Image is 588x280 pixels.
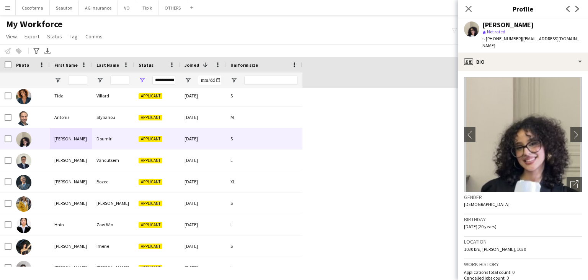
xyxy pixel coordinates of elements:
div: Vancutsem [92,150,134,171]
div: Antonis [50,107,92,128]
span: Joined [185,62,199,68]
div: [PERSON_NAME] [50,257,92,278]
div: Open photos pop-in [567,177,582,192]
div: [PERSON_NAME] [92,257,134,278]
h3: Location [464,238,582,245]
span: S [230,243,233,249]
span: Applicant [139,158,162,163]
app-action-btn: Advanced filters [32,46,41,56]
div: [PERSON_NAME] [50,128,92,149]
h3: Birthday [464,216,582,223]
button: Tipik [136,0,158,15]
div: [DATE] [180,150,226,171]
span: S [230,93,233,99]
div: Doumiri [92,128,134,149]
span: Applicant [139,136,162,142]
h3: Profile [458,4,588,14]
a: Comms [82,31,106,41]
div: [DATE] [180,107,226,128]
input: Last Name Filter Input [110,76,129,85]
span: Photo [16,62,29,68]
input: First Name Filter Input [68,76,87,85]
div: [DATE] [180,236,226,257]
div: Stylianou [92,107,134,128]
button: Cecoforma [16,0,50,15]
span: Not rated [487,29,505,35]
a: View [3,31,20,41]
app-action-btn: Export XLSX [43,46,52,56]
button: Open Filter Menu [185,77,191,84]
img: Crew avatar or photo [464,77,582,192]
div: [DATE] [180,257,226,278]
div: [PERSON_NAME] [482,21,534,28]
span: L [230,265,233,270]
div: [DATE] [180,85,226,106]
a: Tag [67,31,81,41]
span: Applicant [139,222,162,228]
div: Tida [50,85,92,106]
span: Status [139,62,154,68]
div: Villard [92,85,134,106]
div: [DATE] [180,214,226,235]
span: Tag [70,33,78,40]
span: 1030 bru, [PERSON_NAME], 1030 [464,246,526,252]
img: Didier Vancutsem [16,153,31,169]
span: [DATE] (20 years) [464,224,497,229]
div: [PERSON_NAME] [50,171,92,192]
button: AG Insurance [79,0,118,15]
img: Antonis Stylianou [16,110,31,126]
span: Applicant [139,179,162,185]
div: Imene [92,236,134,257]
div: [DATE] [180,193,226,214]
img: Jean-Yves Bozec [16,175,31,190]
span: Uniform size [230,62,258,68]
img: Tida Villard [16,89,31,104]
span: L [230,157,233,163]
div: [DATE] [180,128,226,149]
button: Open Filter Menu [54,77,61,84]
div: Zaw Win [92,214,134,235]
span: | [EMAIL_ADDRESS][DOMAIN_NAME] [482,36,579,48]
button: Open Filter Menu [96,77,103,84]
button: Open Filter Menu [139,77,145,84]
span: XL [230,179,235,184]
a: Status [44,31,65,41]
button: Seauton [50,0,79,15]
img: Hnin Zaw Win [16,218,31,233]
div: [PERSON_NAME] [50,150,92,171]
span: Comms [85,33,103,40]
img: Lorena Mahle [16,196,31,212]
div: Bozec [92,171,134,192]
span: First Name [54,62,78,68]
a: Export [21,31,42,41]
span: Last Name [96,62,119,68]
div: [PERSON_NAME] [92,193,134,214]
div: [PERSON_NAME] [50,236,92,257]
span: t. [PHONE_NUMBER] [482,36,522,41]
span: Export [24,33,39,40]
p: Applications total count: 0 [464,269,582,275]
span: Applicant [139,93,162,99]
span: Applicant [139,265,162,271]
span: Applicant [139,115,162,120]
div: [PERSON_NAME] [50,193,92,214]
img: Laura Šinko [16,261,31,276]
span: S [230,136,233,142]
div: Bio [458,53,588,71]
span: My Workforce [6,18,62,30]
button: VO [118,0,136,15]
span: Applicant [139,201,162,206]
h3: Work history [464,261,582,268]
h3: Gender [464,194,582,201]
input: Uniform size Filter Input [244,76,298,85]
button: Open Filter Menu [230,77,237,84]
button: OTHERS [158,0,187,15]
span: S [230,200,233,206]
input: Joined Filter Input [198,76,221,85]
div: Hnin [50,214,92,235]
span: M [230,114,234,120]
span: View [6,33,17,40]
span: Applicant [139,244,162,249]
div: [DATE] [180,171,226,192]
span: [DEMOGRAPHIC_DATA] [464,201,510,207]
